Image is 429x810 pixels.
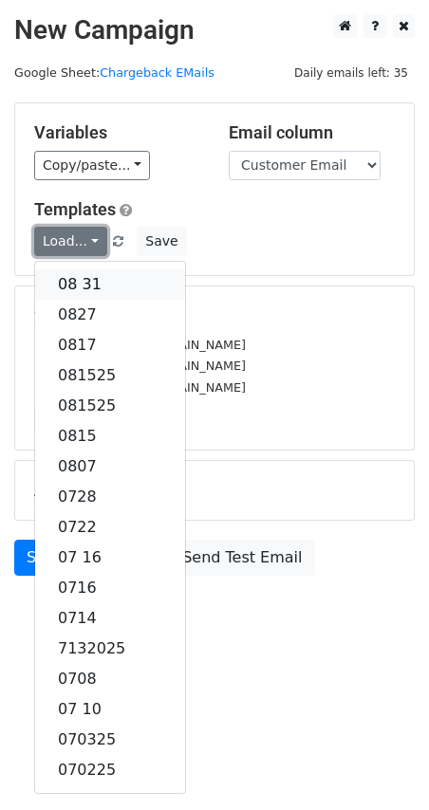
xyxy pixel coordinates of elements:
[35,360,185,391] a: 081525
[35,269,185,300] a: 08 31
[14,14,415,46] h2: New Campaign
[35,391,185,421] a: 081525
[334,719,429,810] iframe: Chat Widget
[34,380,246,395] small: [EMAIL_ADDRESS][DOMAIN_NAME]
[137,227,186,256] button: Save
[34,305,395,326] h5: 22 Recipients
[229,122,395,143] h5: Email column
[14,65,214,80] small: Google Sheet:
[35,634,185,664] a: 7132025
[35,573,185,603] a: 0716
[100,65,214,80] a: Chargeback EMails
[35,725,185,755] a: 070325
[34,122,200,143] h5: Variables
[35,300,185,330] a: 0827
[288,63,415,83] span: Daily emails left: 35
[288,65,415,80] a: Daily emails left: 35
[14,540,77,576] a: Send
[35,694,185,725] a: 07 10
[34,199,116,219] a: Templates
[34,359,246,373] small: [EMAIL_ADDRESS][DOMAIN_NAME]
[34,480,395,501] h5: Advanced
[35,603,185,634] a: 0714
[170,540,314,576] a: Send Test Email
[35,664,185,694] a: 0708
[34,151,150,180] a: Copy/paste...
[35,451,185,482] a: 0807
[35,755,185,785] a: 070225
[34,338,246,352] small: [EMAIL_ADDRESS][DOMAIN_NAME]
[35,421,185,451] a: 0815
[35,512,185,543] a: 0722
[35,330,185,360] a: 0817
[34,227,107,256] a: Load...
[35,543,185,573] a: 07 16
[35,482,185,512] a: 0728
